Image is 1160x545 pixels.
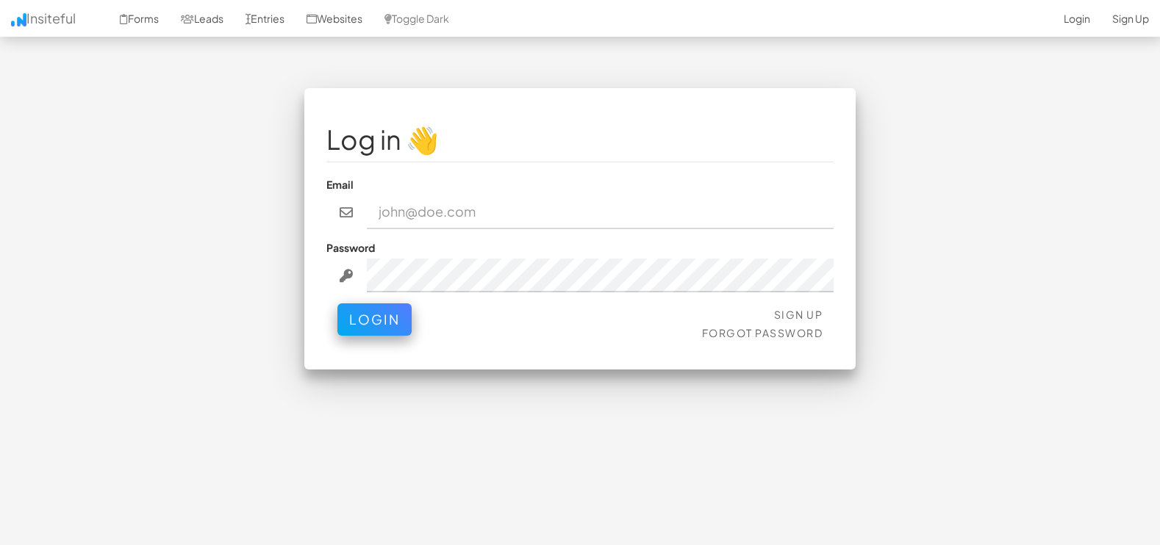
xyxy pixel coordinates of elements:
[367,195,834,229] input: john@doe.com
[774,308,823,321] a: Sign Up
[337,303,412,336] button: Login
[326,177,354,192] label: Email
[702,326,823,339] a: Forgot Password
[326,240,375,255] label: Password
[11,13,26,26] img: icon.png
[326,125,834,154] h1: Log in 👋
